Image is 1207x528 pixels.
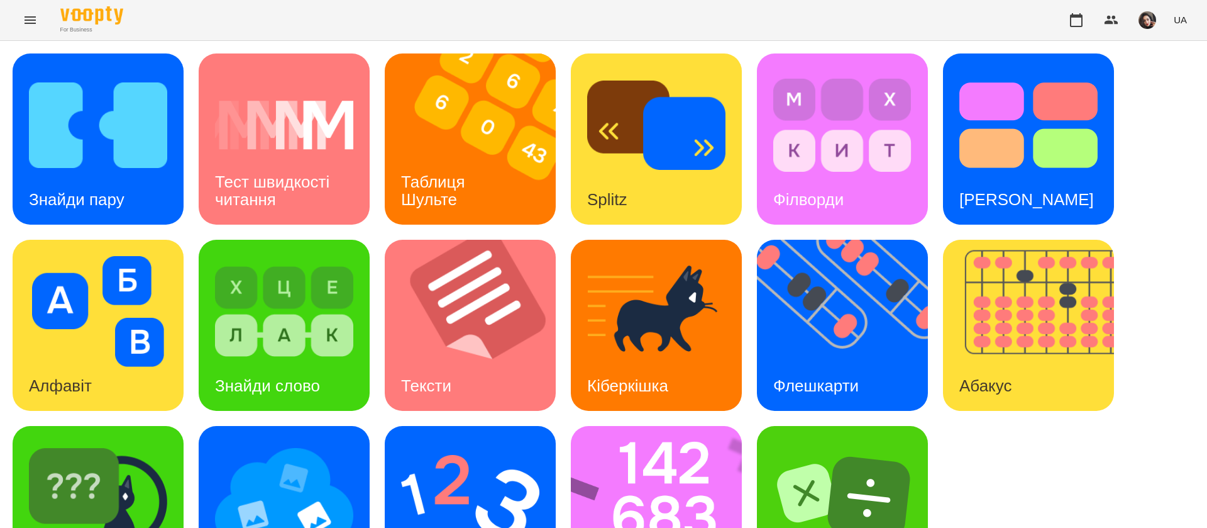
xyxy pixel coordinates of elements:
a: АбакусАбакус [943,240,1114,411]
h3: Тест швидкості читання [215,172,334,208]
button: Menu [15,5,45,35]
img: Знайди пару [29,70,167,181]
img: Тест швидкості читання [215,70,353,181]
img: Тексти [385,240,571,411]
img: Таблиця Шульте [385,53,571,225]
h3: Таблиця Шульте [401,172,470,208]
a: Знайди словоЗнайди слово [199,240,370,411]
h3: Знайди пару [29,190,124,209]
button: UA [1169,8,1192,31]
a: АлфавітАлфавіт [13,240,184,411]
h3: Кіберкішка [587,376,668,395]
h3: Алфавіт [29,376,92,395]
img: Абакус [943,240,1130,411]
a: ФілвордиФілворди [757,53,928,225]
img: Кіберкішка [587,256,725,367]
img: Філворди [773,70,912,181]
span: For Business [60,26,123,34]
a: ФлешкартиФлешкарти [757,240,928,411]
img: Тест Струпа [959,70,1098,181]
h3: Тексти [401,376,451,395]
a: Тест швидкості читанняТест швидкості читання [199,53,370,225]
a: КіберкішкаКіберкішка [571,240,742,411]
img: Знайди слово [215,256,353,367]
a: Знайди паруЗнайди пару [13,53,184,225]
h3: Флешкарти [773,376,859,395]
h3: [PERSON_NAME] [959,190,1094,209]
a: Таблиця ШультеТаблиця Шульте [385,53,556,225]
a: Тест Струпа[PERSON_NAME] [943,53,1114,225]
img: Splitz [587,70,725,181]
img: Флешкарти [757,240,944,411]
a: SplitzSplitz [571,53,742,225]
h3: Splitz [587,190,627,209]
a: ТекстиТексти [385,240,556,411]
h3: Знайди слово [215,376,320,395]
img: 415cf204168fa55e927162f296ff3726.jpg [1138,11,1156,29]
h3: Філворди [773,190,844,209]
img: Алфавіт [29,256,167,367]
span: UA [1174,13,1187,26]
h3: Абакус [959,376,1011,395]
img: Voopty Logo [60,6,123,25]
